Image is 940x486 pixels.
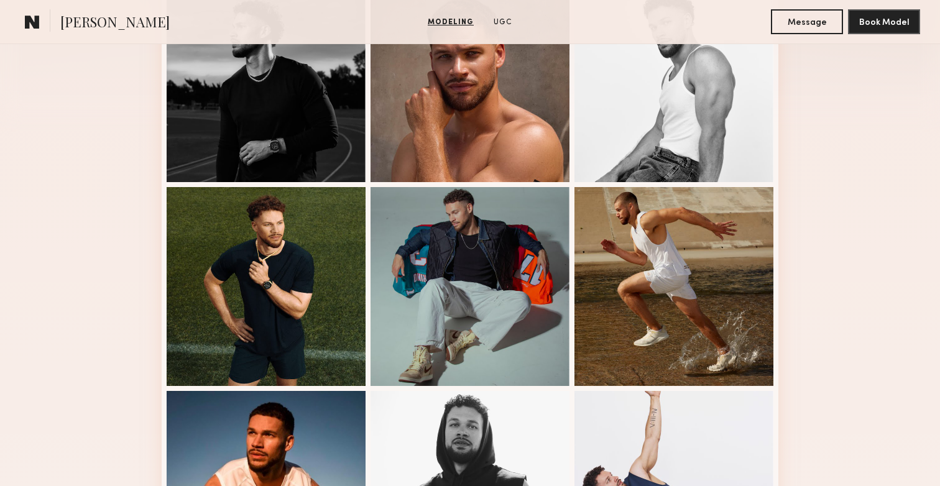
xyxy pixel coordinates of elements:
[489,17,517,28] a: UGC
[771,9,843,34] button: Message
[60,12,170,34] span: [PERSON_NAME]
[848,16,920,27] a: Book Model
[423,17,479,28] a: Modeling
[848,9,920,34] button: Book Model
